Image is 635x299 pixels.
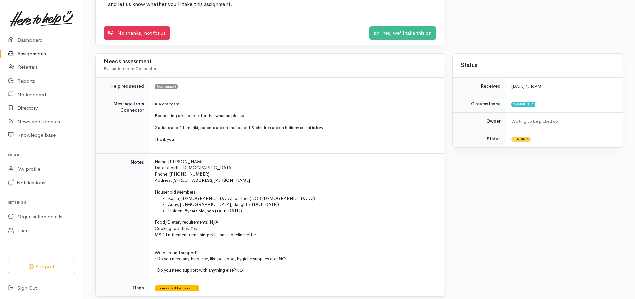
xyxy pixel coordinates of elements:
span: Date of birth: [DEMOGRAPHIC_DATA] [155,165,233,171]
time: [DATE] 1:46PM [511,83,541,89]
span: Food/Dietary requirements: N/A [155,219,218,225]
a: Yes, we'll take this on [369,26,436,40]
span: Prefers a text before calling [155,285,199,291]
div: Waiting to be picked up [511,118,615,125]
td: Circumstance [453,95,506,113]
p: 2 adults and 2 tamariki, parents are on the benefit & children are on holiday so kai is low [155,124,436,131]
span: years old, son (DOB ) [187,208,242,214]
button: Support [8,260,75,274]
td: Owner [453,113,506,130]
span: Array, [DEMOGRAPHIC_DATA], daughter (DOB ) [168,202,279,207]
h3: Needs assessment [104,59,436,65]
span: Phone: [PHONE_NUMBER] [155,171,209,177]
span: Wrap around support! [155,250,197,256]
h6: Profile [8,150,75,159]
span: · Do you need support with anything else? [155,267,236,273]
span: Holden, 8 [168,208,187,214]
span: Evaluation from Connector [104,66,156,71]
span: MSD Entitlement remaining: Nil - has a decline letter [155,232,256,238]
td: Message from Connector [96,95,149,153]
td: Notes [96,153,149,279]
td: Status [453,130,506,147]
span: [DATE] [227,208,240,214]
span: Household Members [155,189,195,195]
td: Received [453,78,506,95]
span: [DATE] [264,202,277,207]
span: · Do you need anything else, like pet food, hygiene supplies etc? [155,256,279,262]
p: Requesting a kai parcel for this whanau please [155,112,436,119]
h6: Settings [8,198,75,207]
td: Flags [96,279,149,296]
span: Community [511,102,535,107]
span: NO [279,256,286,262]
p: Kia ora team [155,101,436,107]
p: Thank you [155,136,436,143]
td: Help requested [96,78,149,95]
h3: Status [461,62,615,69]
span: NO [236,267,243,273]
span: Address: [STREET_ADDRESS][PERSON_NAME] [155,177,250,183]
span: Food support [155,84,178,89]
a: No thanks, not for us [104,26,170,40]
span: Name: [PERSON_NAME] [155,159,205,165]
span: Pending [511,137,531,142]
span: Karlia, [DEMOGRAPHIC_DATA], partner (DOB [DEMOGRAPHIC_DATA]) [168,196,315,201]
span: Cooking facilities: Yes [155,226,197,231]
